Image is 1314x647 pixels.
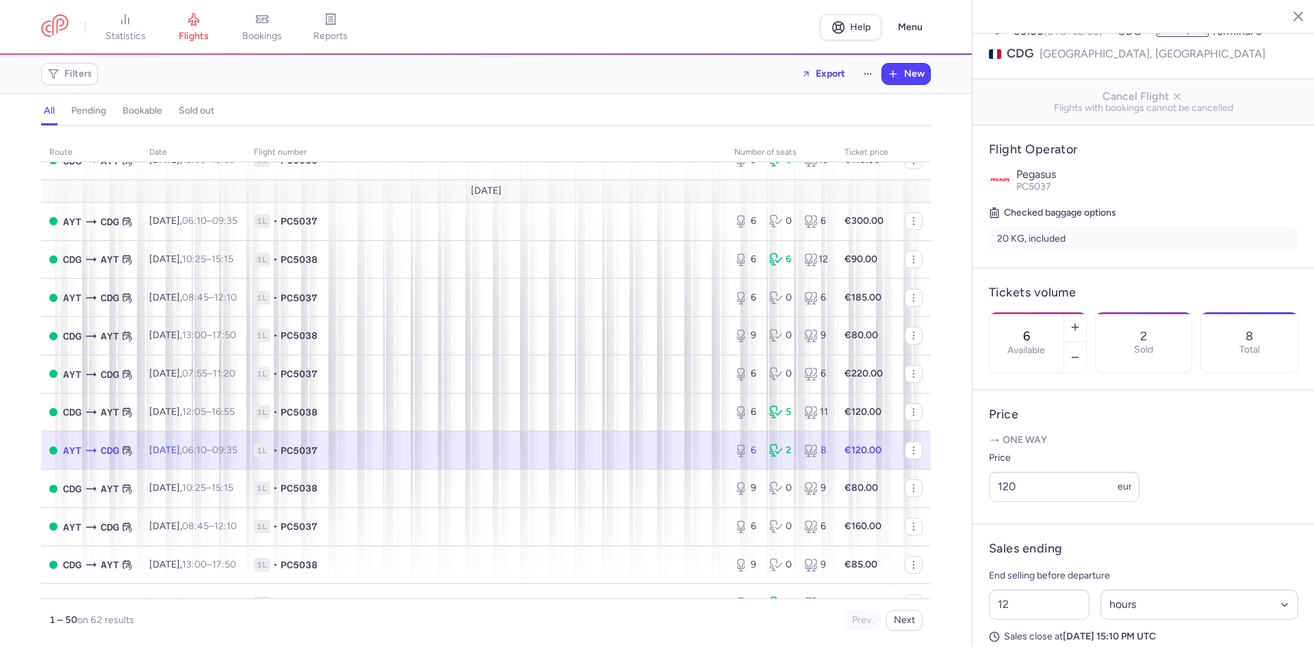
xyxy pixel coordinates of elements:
span: Export [816,68,845,79]
span: • [273,329,278,342]
span: AYT [63,214,81,229]
span: • [273,367,278,381]
strong: €200.00 [845,597,884,609]
span: CDG [101,290,119,305]
span: • [273,596,278,610]
span: CDG [101,443,119,458]
span: [DATE] [471,186,502,196]
time: 15:15 [211,482,233,494]
span: CDG [1007,45,1034,62]
p: Total [1239,344,1260,355]
span: – [182,482,233,494]
h4: Tickets volume [989,285,1298,301]
button: New [882,64,930,84]
span: New [904,68,925,79]
strong: €80.00 [845,482,878,494]
span: • [273,291,278,305]
span: [DATE], [149,329,236,341]
p: End selling before departure [989,568,1298,584]
span: PC5037 [281,596,318,610]
span: flights [179,30,209,42]
div: 0 [769,520,793,533]
strong: €120.00 [845,444,881,456]
span: 1L [254,405,270,419]
div: 9 [734,558,758,572]
strong: [DATE] 15:10 PM UTC [1063,631,1156,642]
span: – [182,253,233,265]
span: [DATE], [149,444,237,456]
strong: €80.00 [845,329,878,341]
time: 10:25 [182,482,206,494]
a: Help [820,14,881,40]
button: Next [886,610,923,631]
span: – [182,559,236,570]
span: bookings [242,30,282,42]
div: 12 [804,253,828,266]
a: CitizenPlane red outlined logo [41,14,68,40]
th: Flight number [246,142,726,163]
span: 1L [254,444,270,457]
span: CDG [101,367,119,382]
span: 1L [254,481,270,495]
span: Cancel Flight [983,90,1304,103]
span: PC5037 [281,291,318,305]
div: 0 [769,558,793,572]
h4: sold out [179,105,214,117]
span: PC5038 [281,253,318,266]
time: 17:50 [212,559,236,570]
div: 8 [804,444,828,457]
span: 1L [254,253,270,266]
span: PC5037 [281,520,318,533]
span: 1L [254,520,270,533]
div: 6 [804,214,828,228]
span: AYT [101,329,119,344]
span: CDG [63,557,81,572]
label: Price [989,450,1139,466]
span: [DATE], [149,559,236,570]
p: 2 [1140,329,1147,343]
span: PC5038 [281,405,318,419]
span: AYT [101,405,119,420]
h4: Flight Operator [989,142,1298,157]
div: 9 [804,329,828,342]
input: --- [989,472,1139,502]
span: [DATE], [149,215,237,227]
strong: €90.00 [845,253,877,265]
span: AYT [63,596,81,611]
div: 0 [769,291,793,305]
span: • [273,444,278,457]
div: 6 [804,520,828,533]
div: 6 [734,444,758,457]
span: Filters [64,68,92,79]
li: 20 KG, included [989,227,1298,251]
div: 0 [769,367,793,381]
span: – [182,292,237,303]
span: – [182,444,237,456]
span: reports [313,30,348,42]
span: CDG [63,405,81,420]
div: 6 [734,367,758,381]
h4: pending [71,105,106,117]
div: 2 [769,596,793,610]
span: eur [1118,481,1132,492]
th: Ticket price [836,142,897,163]
span: AYT [63,443,81,458]
time: 16:55 [211,406,235,418]
time: 08:45 [182,292,209,303]
div: 6 [734,291,758,305]
span: PC5038 [281,329,318,342]
span: – [182,368,235,379]
span: [DATE], [149,292,237,303]
time: 12:10 [214,292,237,303]
button: Prev. [845,610,881,631]
span: Help [850,22,871,32]
span: PC5038 [281,481,318,495]
span: CDG [63,252,81,267]
span: 1L [254,214,270,228]
div: 0 [769,329,793,342]
h4: bookable [123,105,162,117]
div: 8 [804,596,828,610]
time: 13:00 [182,329,207,341]
span: CDG [101,214,119,229]
strong: €85.00 [845,559,877,570]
